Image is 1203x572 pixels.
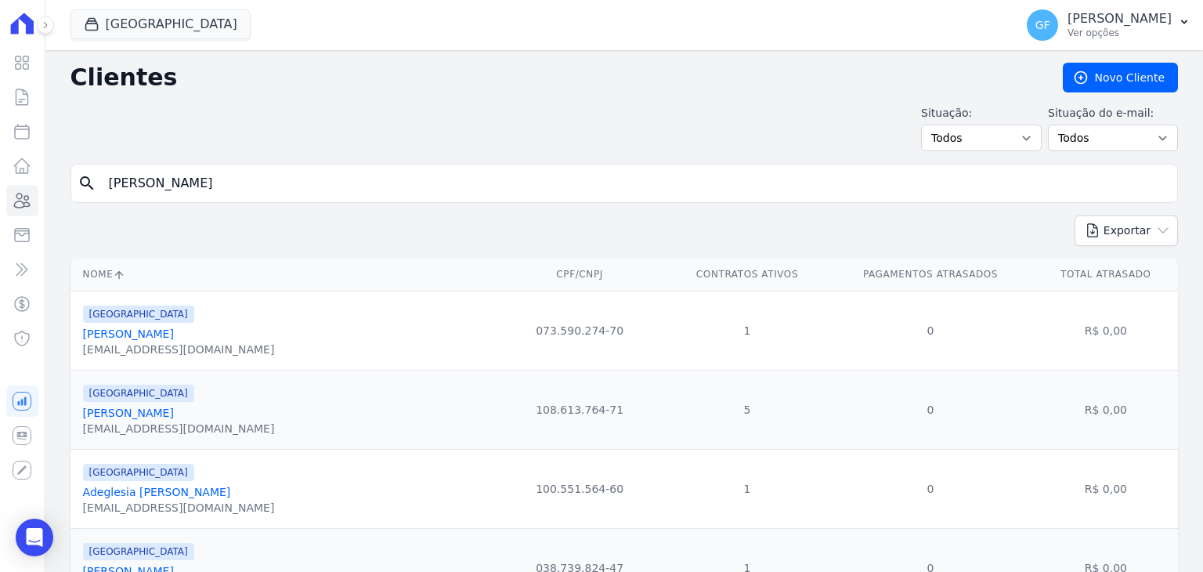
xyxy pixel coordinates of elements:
span: [GEOGRAPHIC_DATA] [83,543,194,560]
td: 0 [827,449,1033,528]
h2: Clientes [70,63,1038,92]
button: GF [PERSON_NAME] Ver opções [1014,3,1203,47]
td: R$ 0,00 [1034,291,1178,370]
div: Open Intercom Messenger [16,519,53,556]
div: [EMAIL_ADDRESS][DOMAIN_NAME] [83,342,275,357]
span: GF [1035,20,1050,31]
span: [GEOGRAPHIC_DATA] [83,464,194,481]
span: [GEOGRAPHIC_DATA] [83,306,194,323]
label: Situação: [921,105,1042,121]
td: 5 [667,370,828,449]
td: R$ 0,00 [1034,370,1178,449]
td: 1 [667,291,828,370]
th: Nome [70,259,493,291]
td: R$ 0,00 [1034,449,1178,528]
p: [PERSON_NAME] [1068,11,1172,27]
td: 1 [667,449,828,528]
td: 100.551.564-60 [493,449,667,528]
div: [EMAIL_ADDRESS][DOMAIN_NAME] [83,421,275,436]
p: Ver opções [1068,27,1172,39]
a: Adeglesia [PERSON_NAME] [83,486,231,498]
td: 108.613.764-71 [493,370,667,449]
button: Exportar [1075,215,1178,246]
th: Pagamentos Atrasados [827,259,1033,291]
i: search [78,174,96,193]
a: [PERSON_NAME] [83,328,174,340]
td: 0 [827,370,1033,449]
span: [GEOGRAPHIC_DATA] [83,385,194,402]
input: Buscar por nome, CPF ou e-mail [99,168,1171,199]
div: [EMAIL_ADDRESS][DOMAIN_NAME] [83,500,275,516]
th: Total Atrasado [1034,259,1178,291]
td: 0 [827,291,1033,370]
a: [PERSON_NAME] [83,407,174,419]
label: Situação do e-mail: [1048,105,1178,121]
button: [GEOGRAPHIC_DATA] [70,9,251,39]
td: 073.590.274-70 [493,291,667,370]
a: Novo Cliente [1063,63,1178,92]
th: CPF/CNPJ [493,259,667,291]
th: Contratos Ativos [667,259,828,291]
